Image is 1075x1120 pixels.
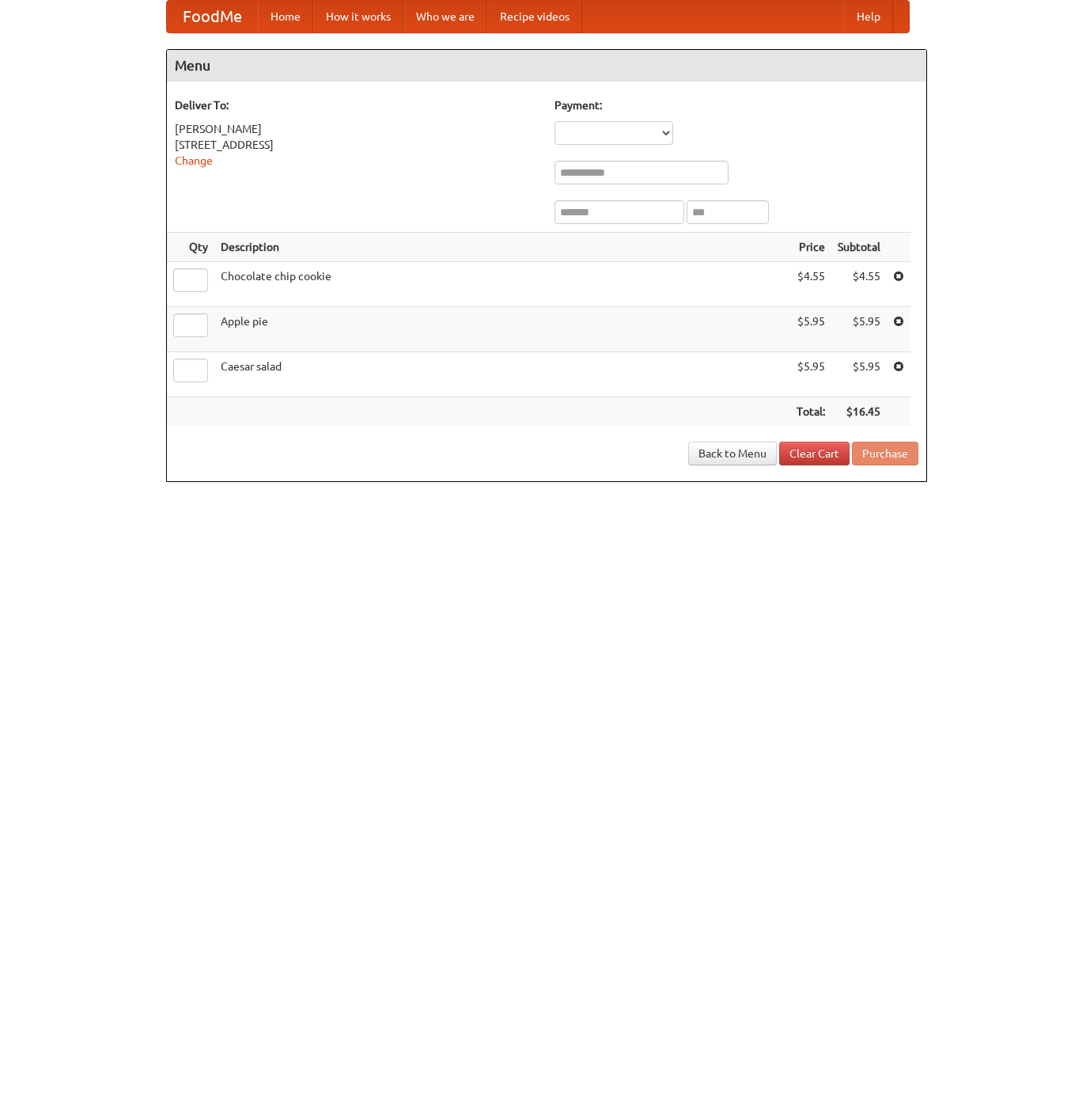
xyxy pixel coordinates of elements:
[779,442,850,465] a: Clear Cart
[175,121,539,137] div: [PERSON_NAME]
[167,1,258,32] a: FoodMe
[790,397,831,427] th: Total:
[831,307,887,352] td: $5.95
[852,442,918,465] button: Purchase
[555,97,918,113] h5: Payment:
[831,397,887,427] th: $16.45
[790,352,831,397] td: $5.95
[175,97,539,113] h5: Deliver To:
[487,1,582,32] a: Recipe videos
[214,352,790,397] td: Caesar salad
[214,262,790,307] td: Chocolate chip cookie
[790,262,831,307] td: $4.55
[688,442,777,465] a: Back to Menu
[214,307,790,352] td: Apple pie
[844,1,893,32] a: Help
[214,233,790,262] th: Description
[313,1,403,32] a: How it works
[831,262,887,307] td: $4.55
[403,1,487,32] a: Who we are
[831,352,887,397] td: $5.95
[790,233,831,262] th: Price
[258,1,313,32] a: Home
[831,233,887,262] th: Subtotal
[175,137,539,153] div: [STREET_ADDRESS]
[167,233,214,262] th: Qty
[167,50,926,82] h4: Menu
[790,307,831,352] td: $5.95
[175,154,213,167] a: Change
